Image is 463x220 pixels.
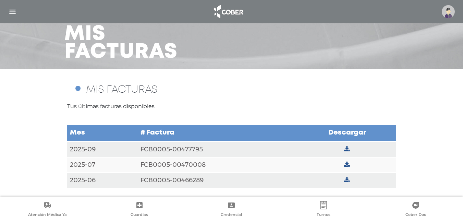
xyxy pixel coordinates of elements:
td: Descargar [298,125,396,141]
h3: Mis facturas [64,25,178,61]
span: Turnos [317,212,330,218]
a: Atención Médica Ya [1,201,94,219]
img: logo_cober_home-white.png [210,3,246,20]
td: 2025-07 [67,157,138,173]
img: profile-placeholder.svg [442,5,455,18]
span: Guardias [131,212,148,218]
a: Turnos [278,201,370,219]
td: FCB0005-00466289 [138,173,298,188]
td: FCB0005-00477795 [138,141,298,157]
td: 2025-09 [67,141,138,157]
td: # Factura [138,125,298,141]
p: Tus últimas facturas disponibles [67,102,396,111]
a: Guardias [94,201,186,219]
td: Mes [67,125,138,141]
a: Credencial [185,201,278,219]
span: Cober Doc [405,212,426,218]
a: Cober Doc [369,201,462,219]
span: Credencial [221,212,242,218]
span: Atención Médica Ya [28,212,67,218]
img: Cober_menu-lines-white.svg [8,8,17,16]
span: MIS FACTURAS [86,85,157,94]
td: FCB0005-00470008 [138,157,298,173]
td: 2025-06 [67,173,138,188]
